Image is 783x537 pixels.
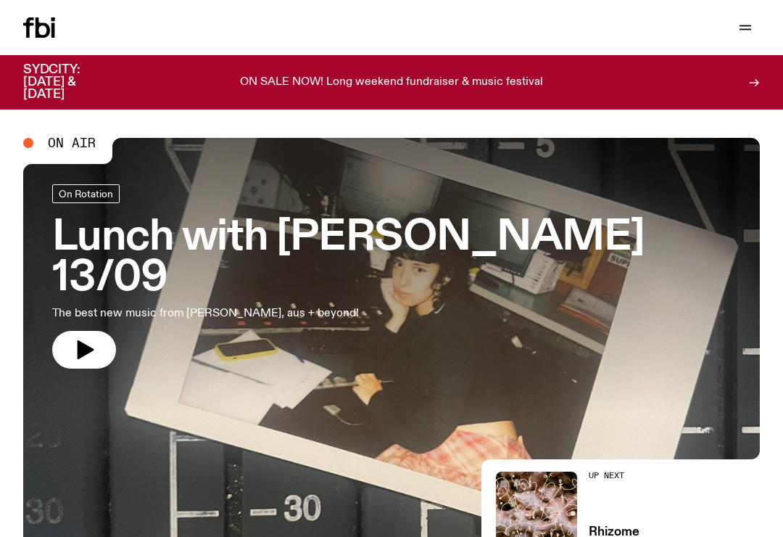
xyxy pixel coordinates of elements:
span: On Air [48,136,96,149]
h2: Up Next [589,472,697,480]
p: ON SALE NOW! Long weekend fundraiser & music festival [240,76,543,89]
h3: Lunch with [PERSON_NAME] 13/09 [52,218,731,299]
h3: SYDCITY: [DATE] & [DATE] [23,64,116,101]
a: On Rotation [52,184,120,203]
a: Lunch with [PERSON_NAME] 13/09The best new music from [PERSON_NAME], aus + beyond! [52,184,731,369]
span: On Rotation [59,188,113,199]
p: The best new music from [PERSON_NAME], aus + beyond! [52,305,423,322]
